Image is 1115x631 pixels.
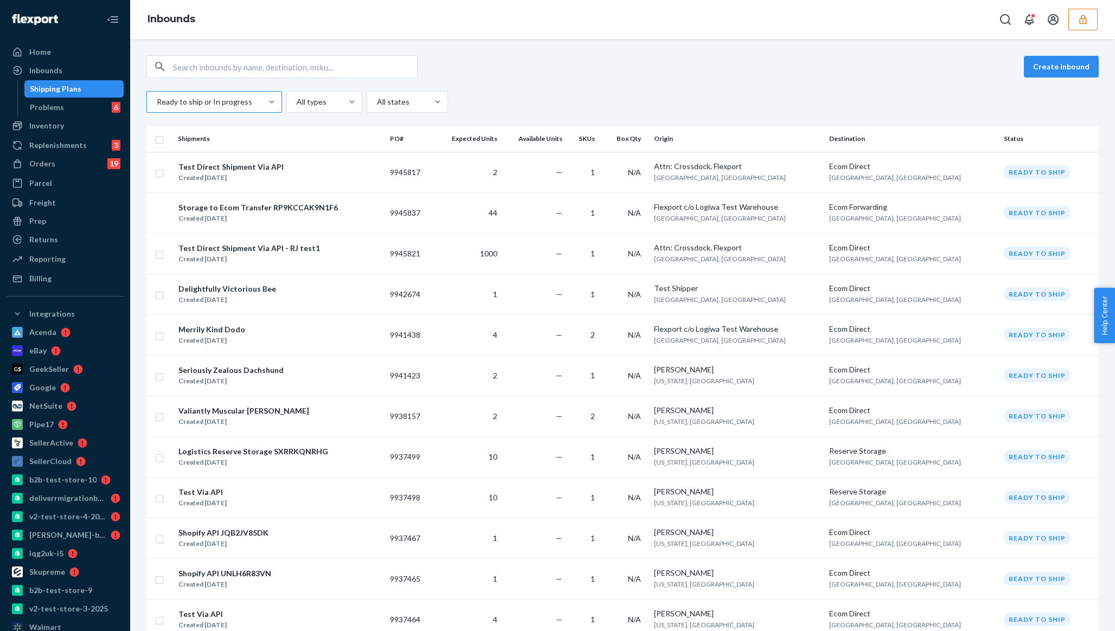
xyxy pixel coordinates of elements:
span: — [556,168,562,177]
th: Box Qty [604,126,650,152]
span: 10 [489,452,497,461]
td: 9945817 [386,152,434,192]
span: N/A [628,330,641,339]
span: 1000 [480,249,497,258]
ol: breadcrumbs [139,4,204,35]
div: Shopify API UNLH6R83VN [178,568,271,579]
div: Created [DATE] [178,457,328,468]
div: Ecom Direct [829,242,995,253]
input: Ready to ship or In progress [156,96,157,107]
span: [US_STATE], [GEOGRAPHIC_DATA] [654,499,754,507]
div: Flexport c/o Logiwa Test Warehouse [654,202,820,213]
th: Status [999,126,1099,152]
span: [US_STATE], [GEOGRAPHIC_DATA] [654,539,754,548]
th: Available Units [502,126,567,152]
span: [GEOGRAPHIC_DATA], [GEOGRAPHIC_DATA] [654,295,786,304]
span: 4 [493,330,497,339]
div: Acenda [29,327,56,338]
span: — [556,289,562,299]
div: Reserve Storage [829,486,995,497]
div: Pipe17 [29,419,54,430]
div: Ready to ship [1004,165,1071,179]
div: [PERSON_NAME] [654,446,820,456]
div: [PERSON_NAME] [654,527,820,538]
span: N/A [628,249,641,258]
span: 1 [493,533,497,543]
a: b2b-test-store-9 [7,582,124,599]
div: Inventory [29,120,64,131]
div: Problems [30,102,64,113]
span: [GEOGRAPHIC_DATA], [GEOGRAPHIC_DATA] [829,621,961,629]
input: All states [376,96,377,107]
th: Shipments [174,126,386,152]
td: 9938157 [386,396,434,436]
span: [GEOGRAPHIC_DATA], [GEOGRAPHIC_DATA] [829,255,961,263]
div: GeekSeller [29,364,69,375]
div: Ecom Direct [829,161,995,172]
div: Parcel [29,178,52,189]
span: N/A [628,168,641,177]
span: 1 [591,249,595,258]
span: — [556,208,562,217]
div: Created [DATE] [178,294,276,305]
a: b2b-test-store-10 [7,471,124,488]
span: — [556,330,562,339]
span: — [556,533,562,543]
a: Returns [7,231,124,248]
div: Reserve Storage [829,446,995,456]
span: [US_STATE], [GEOGRAPHIC_DATA] [654,621,754,629]
div: Returns [29,234,58,245]
span: [US_STATE], [GEOGRAPHIC_DATA] [654,458,754,466]
a: Billing [7,270,124,287]
a: Google [7,379,124,396]
span: 1 [591,533,595,543]
div: Ecom Direct [829,527,995,538]
a: Freight [7,194,124,211]
a: Skupreme [7,563,124,581]
a: eBay [7,342,124,359]
td: 9937465 [386,558,434,599]
span: [US_STATE], [GEOGRAPHIC_DATA] [654,580,754,588]
div: 3 [112,140,120,151]
td: 9941438 [386,314,434,355]
div: Ready to ship [1004,450,1071,463]
div: Billing [29,273,52,284]
span: 2 [591,330,595,339]
a: Orders19 [7,155,124,172]
div: iqg2uk-i5 [29,548,63,559]
a: Home [7,43,124,61]
span: — [556,371,562,380]
a: Replenishments3 [7,137,124,154]
span: [GEOGRAPHIC_DATA], [GEOGRAPHIC_DATA] [654,173,786,182]
td: 9942674 [386,274,434,314]
div: Ready to ship [1004,328,1071,342]
div: Created [DATE] [178,376,284,387]
div: Created [DATE] [178,498,227,508]
button: Create inbound [1024,56,1099,78]
div: Ready to ship [1004,247,1071,260]
div: Created [DATE] [178,254,320,265]
span: 1 [591,574,595,583]
a: Problems6 [24,99,124,116]
span: — [556,615,562,624]
div: b2b-test-store-10 [29,474,97,485]
div: b2b-test-store-9 [29,585,92,596]
div: SellerCloud [29,456,72,467]
div: SellerActive [29,437,73,448]
button: Help Center [1094,288,1115,343]
div: v2-test-store-4-2025 [29,511,106,522]
th: Destination [825,126,999,152]
div: Test Direct Shipment Via API - RJ test1 [178,243,320,254]
button: Open notifications [1018,9,1040,30]
span: — [556,452,562,461]
td: 9945821 [386,233,434,274]
span: N/A [628,208,641,217]
div: Home [29,47,51,57]
div: Ready to ship [1004,491,1071,504]
a: Inbounds [148,13,195,25]
a: Shipping Plans [24,80,124,98]
div: Merrily Kind Dodo [178,324,245,335]
td: 9937467 [386,518,434,558]
div: v2-test-store-3-2025 [29,603,108,614]
div: Ready to ship [1004,409,1071,423]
